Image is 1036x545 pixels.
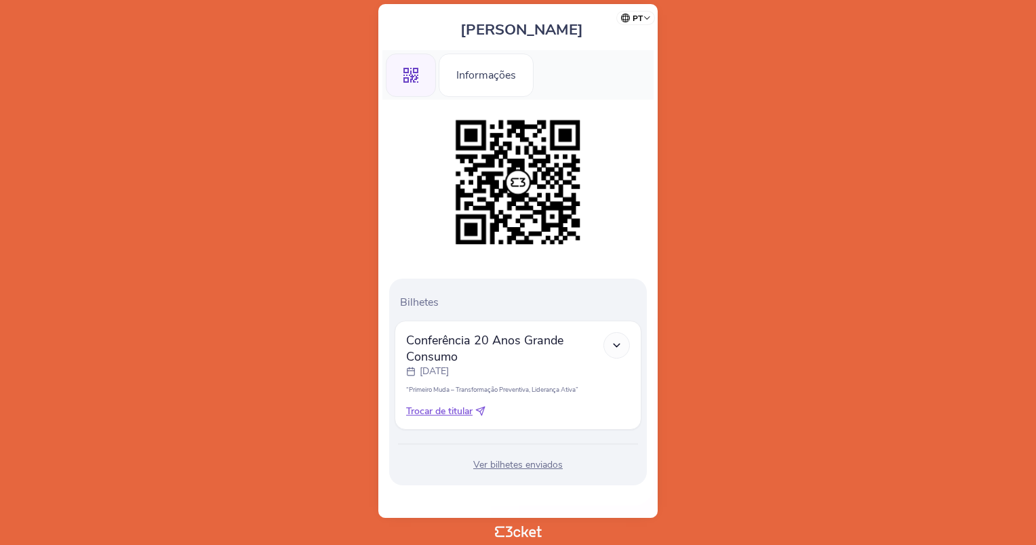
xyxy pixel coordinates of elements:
[406,405,473,418] span: Trocar de titular
[439,66,534,81] a: Informações
[400,295,641,310] p: Bilhetes
[439,54,534,97] div: Informações
[406,385,630,394] p: “Primeiro Muda – Transformação Preventiva, Liderança Ativa”
[460,20,583,40] span: [PERSON_NAME]
[420,365,449,378] p: [DATE]
[406,332,603,365] span: Conferência 20 Anos Grande Consumo
[449,113,587,251] img: db2034d0d18c418abe6d71f056e7b3dd.png
[395,458,641,472] div: Ver bilhetes enviados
